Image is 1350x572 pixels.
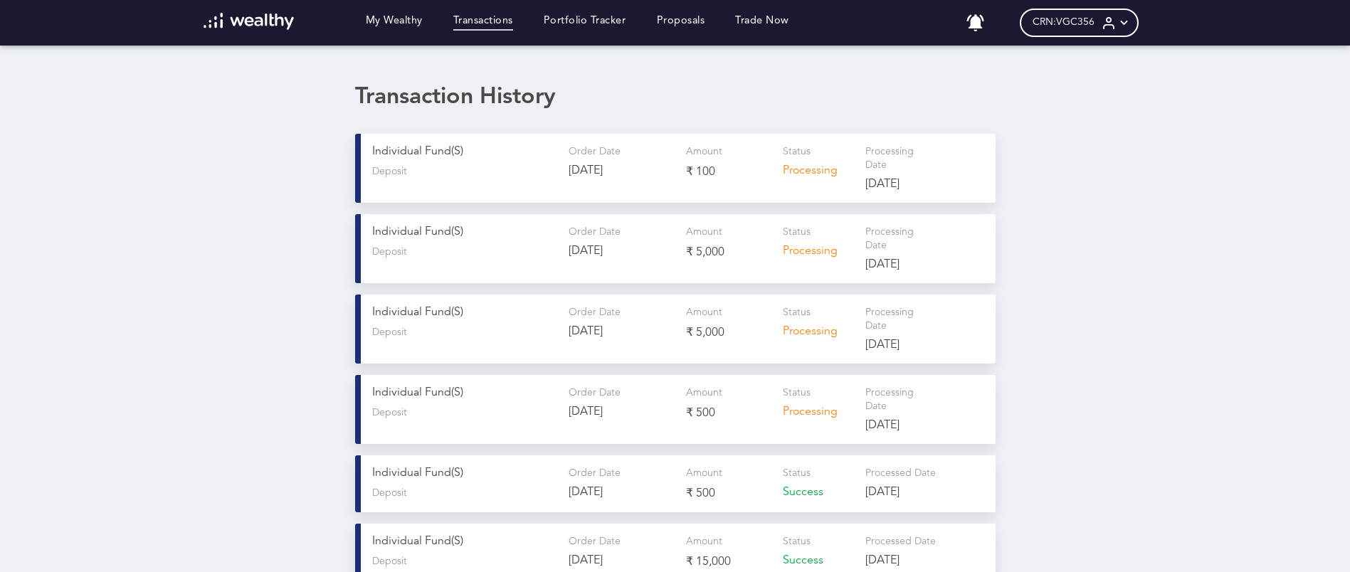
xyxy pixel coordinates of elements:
p: Individual Fund(s) [372,226,557,239]
span: Deposit [372,327,407,339]
p: [DATE] [569,486,675,499]
span: CRN: VGC356 [1033,16,1095,28]
span: Deposit [372,246,407,258]
span: Amount [686,468,722,478]
span: Processing Date [865,307,914,331]
p: [DATE] [569,406,675,419]
span: Status [783,227,811,237]
p: ₹ 100 [686,164,771,179]
p: ₹ 5,000 [686,325,771,340]
span: Deposit [372,556,407,568]
span: Amount [686,536,722,546]
span: Amount [686,307,722,317]
span: Amount [686,388,722,398]
p: [DATE] [569,554,675,568]
span: Status [783,388,811,398]
a: Trade Now [735,15,789,31]
span: Status [783,536,811,546]
span: Processed Date [865,536,936,546]
p: [DATE] [865,486,937,499]
p: Processing [783,325,854,339]
p: [DATE] [865,178,937,191]
span: Status [783,468,811,478]
img: wl-logo-white.svg [204,13,294,30]
p: Individual Fund(s) [372,386,557,400]
span: Order Date [569,536,621,546]
span: Status [783,147,811,157]
p: [DATE] [569,245,675,258]
p: [DATE] [569,164,675,178]
p: ₹ 500 [686,406,771,420]
span: Processing Date [865,147,914,170]
a: Proposals [657,15,705,31]
p: Processing [783,406,854,419]
a: Transactions [453,15,513,31]
span: Order Date [569,468,621,478]
span: Order Date [569,388,621,398]
p: [DATE] [569,325,675,339]
span: Order Date [569,227,621,237]
span: Processed Date [865,468,936,478]
p: [DATE] [865,339,937,352]
div: Transaction History [355,84,996,111]
span: Order Date [569,147,621,157]
p: Individual Fund(s) [372,306,557,319]
p: Processing [783,164,854,178]
p: Individual Fund(s) [372,145,557,159]
p: [DATE] [865,554,937,568]
p: Processing [783,245,854,258]
span: Deposit [372,487,407,499]
p: Success [783,554,854,568]
p: Individual Fund(s) [372,467,557,480]
span: Amount [686,227,722,237]
p: ₹ 5,000 [686,245,771,260]
p: Success [783,486,854,499]
a: My Wealthy [366,15,423,31]
span: Deposit [372,407,407,419]
span: Deposit [372,166,407,178]
span: Processing Date [865,388,914,411]
span: Processing Date [865,227,914,250]
span: Order Date [569,307,621,317]
span: Status [783,307,811,317]
p: Individual Fund(s) [372,535,557,549]
p: ₹ 15,000 [686,554,771,569]
p: [DATE] [865,258,937,272]
p: ₹ 500 [686,486,771,501]
span: Amount [686,147,722,157]
a: Portfolio Tracker [544,15,626,31]
p: [DATE] [865,419,937,433]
